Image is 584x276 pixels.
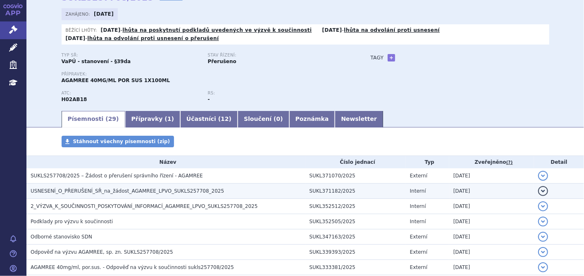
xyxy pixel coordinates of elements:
p: ATC: [62,91,200,96]
span: 29 [108,116,116,122]
td: [DATE] [449,168,534,184]
button: detail [538,262,548,272]
strong: Přerušeno [208,59,236,64]
strong: [DATE] [322,27,342,33]
button: detail [538,186,548,196]
h3: Tagy [371,53,384,63]
td: [DATE] [449,245,534,260]
button: detail [538,171,548,181]
span: 1 [167,116,172,122]
td: [DATE] [449,214,534,229]
a: + [388,54,395,61]
a: Stáhnout všechny písemnosti (zip) [62,136,174,147]
td: SUKL339393/2025 [305,245,406,260]
span: Stáhnout všechny písemnosti (zip) [73,139,170,144]
p: - [66,35,219,42]
th: Zveřejněno [449,156,534,168]
p: - [322,27,440,33]
a: Přípravky (1) [125,111,180,127]
a: lhůta na odvolání proti usnesení o přerušení [87,35,219,41]
td: SUKL371070/2025 [305,168,406,184]
span: Externí [410,234,427,240]
span: 2_VÝZVA_K_SOUČINNOSTI_POSKYTOVÁNÍ_INFORMACÍ_AGAMREE_LPVO_SUKLS257708_2025 [31,203,257,209]
strong: [DATE] [101,27,121,33]
a: lhůta na odvolání proti usnesení [344,27,440,33]
strong: [DATE] [94,11,114,17]
span: Externí [410,249,427,255]
a: Newsletter [335,111,383,127]
td: SUKL333381/2025 [305,260,406,275]
a: Poznámka [289,111,335,127]
span: Zahájeno: [66,11,92,17]
span: Externí [410,264,427,270]
td: [DATE] [449,229,534,245]
td: SUKL371182/2025 [305,184,406,199]
strong: VaPÚ - stanovení - §39da [62,59,131,64]
span: Interní [410,203,426,209]
p: Přípravek: [62,72,354,77]
span: 0 [276,116,280,122]
strong: VAMOROLON [62,97,87,102]
button: detail [538,217,548,226]
span: Externí [410,173,427,179]
a: Účastníci (12) [180,111,238,127]
th: Detail [534,156,584,168]
a: Písemnosti (29) [62,111,125,127]
p: Typ SŘ: [62,53,200,58]
strong: - [208,97,210,102]
span: AGAMREE 40MG/ML POR SUS 1X100ML [62,78,170,83]
span: Běžící lhůty: [66,27,99,33]
span: Interní [410,188,426,194]
th: Typ [406,156,449,168]
td: SUKL352512/2025 [305,199,406,214]
span: USNESENÍ_O_PŘERUŠENÍ_SŘ_na_žádost_AGAMREE_LPVO_SUKLS257708_2025 [31,188,224,194]
span: AGAMREE 40mg/ml, por.sus. - Odpověď na výzvu k součinnosti sukls257708/2025 [31,264,234,270]
span: Odpověď na výzvu AGAMREE, sp. zn. SUKLS257708/2025 [31,249,173,255]
span: Interní [410,219,426,224]
td: [DATE] [449,184,534,199]
p: Stav řízení: [208,53,346,58]
a: Sloučení (0) [238,111,289,127]
th: Číslo jednací [305,156,406,168]
button: detail [538,232,548,242]
td: SUKL352505/2025 [305,214,406,229]
th: Název [26,156,305,168]
td: [DATE] [449,260,534,275]
p: RS: [208,91,346,96]
abbr: (?) [506,160,513,165]
button: detail [538,201,548,211]
td: [DATE] [449,199,534,214]
td: SUKL347163/2025 [305,229,406,245]
span: Podklady pro výzvu k součinnosti [31,219,113,224]
a: lhůta na poskytnutí podkladů uvedených ve výzvě k součinnosti [122,27,312,33]
span: 12 [221,116,229,122]
span: Odborné stanovisko SDN [31,234,92,240]
button: detail [538,247,548,257]
span: SUKLS257708/2025 – Žádost o přerušení správního řízení - AGAMREE [31,173,203,179]
p: - [101,27,312,33]
strong: [DATE] [66,35,86,41]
